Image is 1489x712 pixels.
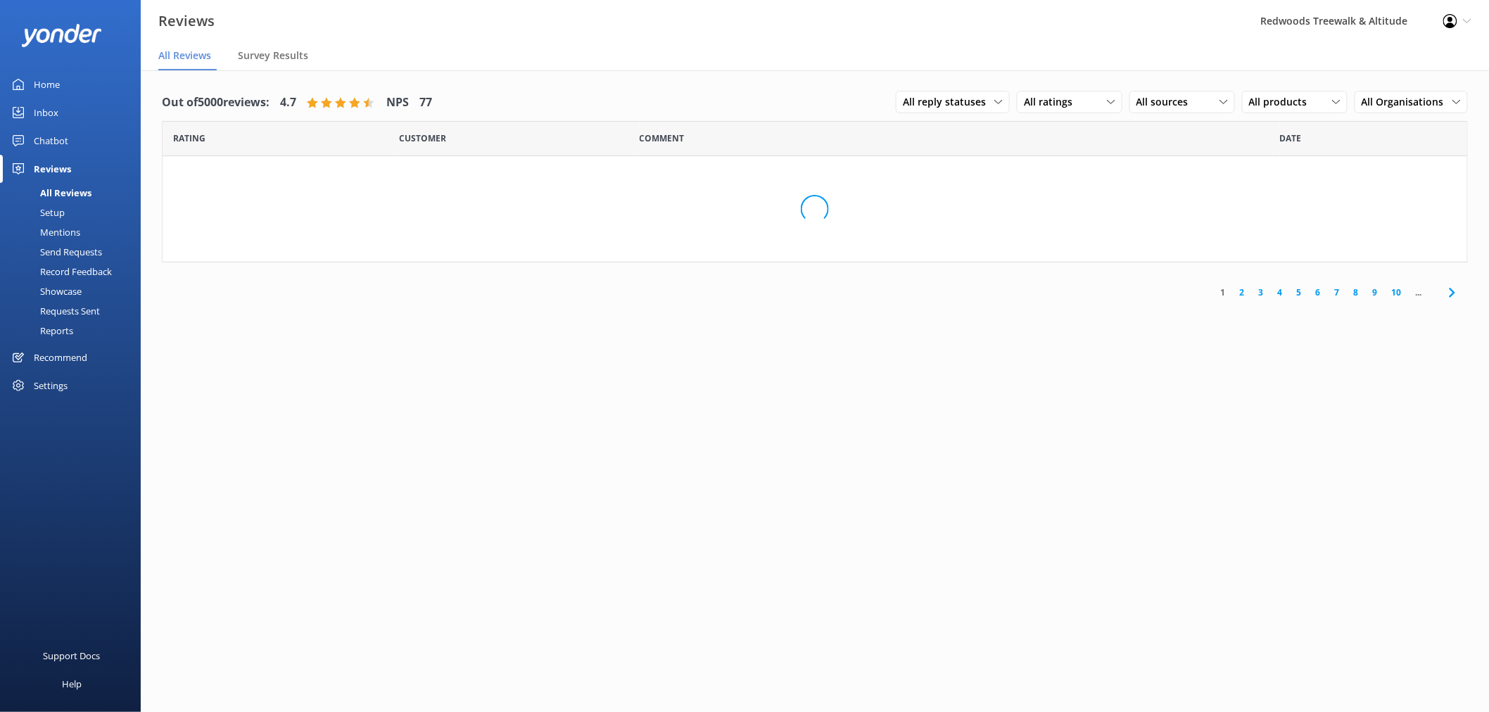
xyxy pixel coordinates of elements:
[8,321,73,341] div: Reports
[1409,286,1429,299] span: ...
[8,262,141,281] a: Record Feedback
[1290,286,1309,299] a: 5
[34,127,68,155] div: Chatbot
[280,94,296,112] h4: 4.7
[640,132,685,145] span: Question
[1214,286,1233,299] a: 1
[8,301,141,321] a: Requests Sent
[1233,286,1252,299] a: 2
[1271,286,1290,299] a: 4
[34,98,58,127] div: Inbox
[1385,286,1409,299] a: 10
[34,70,60,98] div: Home
[1309,286,1328,299] a: 6
[8,242,141,262] a: Send Requests
[34,371,68,400] div: Settings
[21,24,102,47] img: yonder-white-logo.png
[8,203,65,222] div: Setup
[158,49,211,63] span: All Reviews
[8,242,102,262] div: Send Requests
[44,642,101,670] div: Support Docs
[419,94,432,112] h4: 77
[8,183,91,203] div: All Reviews
[399,132,446,145] span: Date
[8,183,141,203] a: All Reviews
[8,203,141,222] a: Setup
[238,49,308,63] span: Survey Results
[1252,286,1271,299] a: 3
[8,222,141,242] a: Mentions
[8,222,80,242] div: Mentions
[1362,94,1452,110] span: All Organisations
[8,321,141,341] a: Reports
[1366,286,1385,299] a: 9
[158,10,215,32] h3: Reviews
[34,343,87,371] div: Recommend
[1249,94,1316,110] span: All products
[1328,286,1347,299] a: 7
[8,301,100,321] div: Requests Sent
[386,94,409,112] h4: NPS
[8,262,112,281] div: Record Feedback
[8,281,141,301] a: Showcase
[62,670,82,698] div: Help
[1024,94,1081,110] span: All ratings
[1280,132,1302,145] span: Date
[1136,94,1197,110] span: All sources
[1347,286,1366,299] a: 8
[903,94,994,110] span: All reply statuses
[8,281,82,301] div: Showcase
[173,132,205,145] span: Date
[34,155,71,183] div: Reviews
[162,94,270,112] h4: Out of 5000 reviews:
